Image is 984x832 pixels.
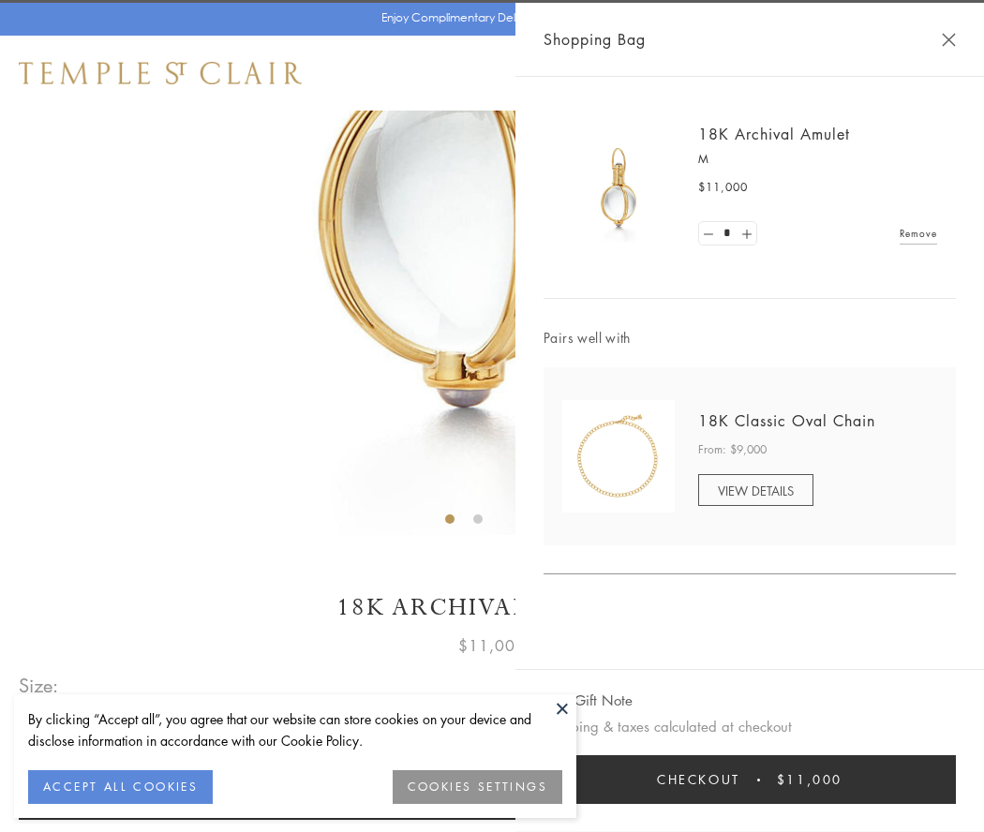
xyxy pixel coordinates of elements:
[544,27,646,52] span: Shopping Bag
[698,474,813,506] a: VIEW DETAILS
[698,178,748,197] span: $11,000
[544,327,956,349] span: Pairs well with
[28,708,562,751] div: By clicking “Accept all”, you agree that our website can store cookies on your device and disclos...
[657,769,740,790] span: Checkout
[562,131,675,244] img: 18K Archival Amulet
[942,33,956,47] button: Close Shopping Bag
[698,410,875,431] a: 18K Classic Oval Chain
[544,755,956,804] button: Checkout $11,000
[19,62,302,84] img: Temple St. Clair
[544,689,633,712] button: Add Gift Note
[562,400,675,513] img: N88865-OV18
[900,223,937,244] a: Remove
[737,222,755,245] a: Set quantity to 2
[19,591,965,624] h1: 18K Archival Amulet
[699,222,718,245] a: Set quantity to 0
[698,150,937,169] p: M
[544,715,956,738] p: Shipping & taxes calculated at checkout
[698,440,767,459] span: From: $9,000
[393,770,562,804] button: COOKIES SETTINGS
[698,124,850,144] a: 18K Archival Amulet
[19,670,60,701] span: Size:
[381,8,594,27] p: Enjoy Complimentary Delivery & Returns
[718,482,794,499] span: VIEW DETAILS
[28,770,213,804] button: ACCEPT ALL COOKIES
[458,633,526,658] span: $11,000
[777,769,842,790] span: $11,000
